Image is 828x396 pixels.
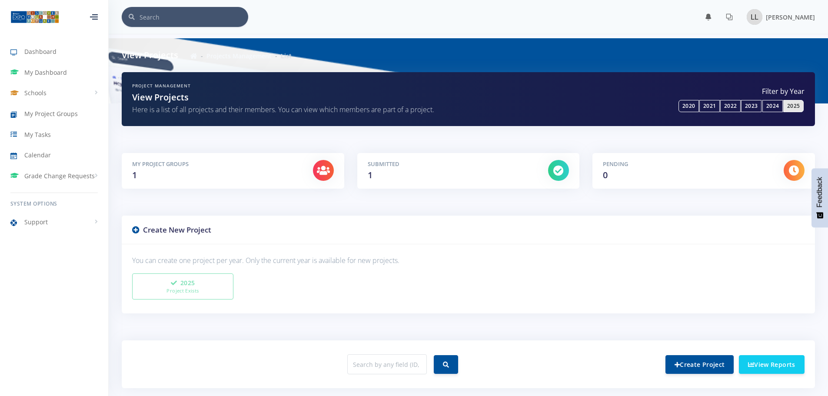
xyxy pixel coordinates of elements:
span: Grade Change Requests [24,171,95,180]
h6: View Projects [122,49,178,62]
a: 2020 [678,100,699,112]
h5: My Project Groups [132,160,300,169]
input: Search [140,7,248,27]
small: Project Exists [141,287,224,295]
h6: System Options [10,200,98,208]
span: Support [24,217,48,226]
a: 2022 [720,100,741,112]
span: 1 [368,169,372,181]
button: Feedback - Show survey [811,168,828,227]
span: My Project Groups [24,109,78,118]
span: 1 [132,169,137,181]
a: Projects Management [206,52,272,60]
a: 2024 [762,100,783,112]
h3: Create New Project [132,224,805,236]
nav: breadcrumb [190,51,292,60]
a: Create Project [665,355,734,374]
img: Image placeholder [747,9,762,25]
a: View Reports [739,355,805,374]
span: Schools [24,88,47,97]
li: List [272,51,292,60]
span: My Tasks [24,130,51,139]
img: ... [10,10,59,24]
span: Dashboard [24,47,57,56]
a: 2025 [783,100,804,112]
h5: Submitted [368,160,535,169]
span: My Dashboard [24,68,67,77]
a: 2023 [741,100,761,112]
a: 2021 [699,100,720,112]
span: Calendar [24,150,51,160]
span: [PERSON_NAME] [766,13,815,21]
span: Feedback [816,177,824,207]
p: You can create one project per year. Only the current year is available for new projects. [132,255,805,266]
button: 2025Project Exists [132,273,233,299]
span: 0 [603,169,608,181]
h5: Pending [603,160,771,169]
input: Search by any field (ID, name, school, etc.) [347,354,427,374]
a: Image placeholder [PERSON_NAME] [740,7,815,27]
label: Filter by Year [475,86,805,97]
p: Here is a list of all projects and their members. You can view which members are part of a project. [132,104,462,116]
h2: View Projects [132,91,462,104]
h6: Project Management [132,83,462,89]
